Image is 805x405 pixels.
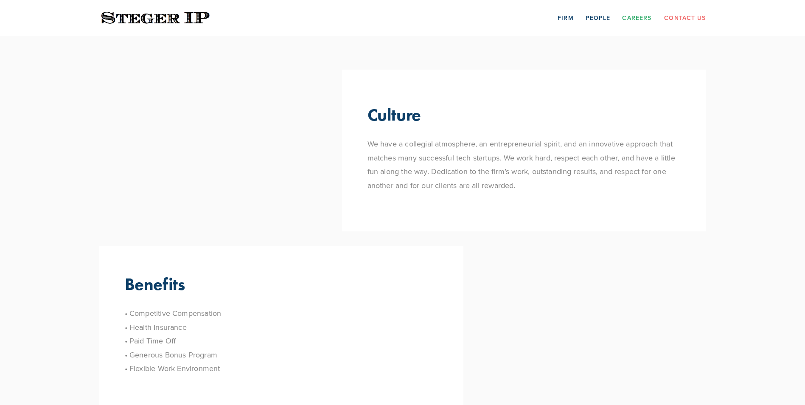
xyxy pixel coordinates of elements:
[125,274,185,294] p: Benefits
[558,11,573,24] a: Firm
[99,10,212,26] img: Steger IP | Trust. Experience. Results.
[367,137,681,192] p: We have a collegial atmosphere, an entrepreneurial spirit, and an innovative approach that matche...
[622,11,651,24] a: Careers
[586,11,611,24] a: People
[664,11,706,24] a: Contact Us
[367,104,421,125] p: Culture
[125,307,438,375] p: • Competitive Compensation • Health Insurance • Paid Time Off • Generous Bonus Program • Flexible...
